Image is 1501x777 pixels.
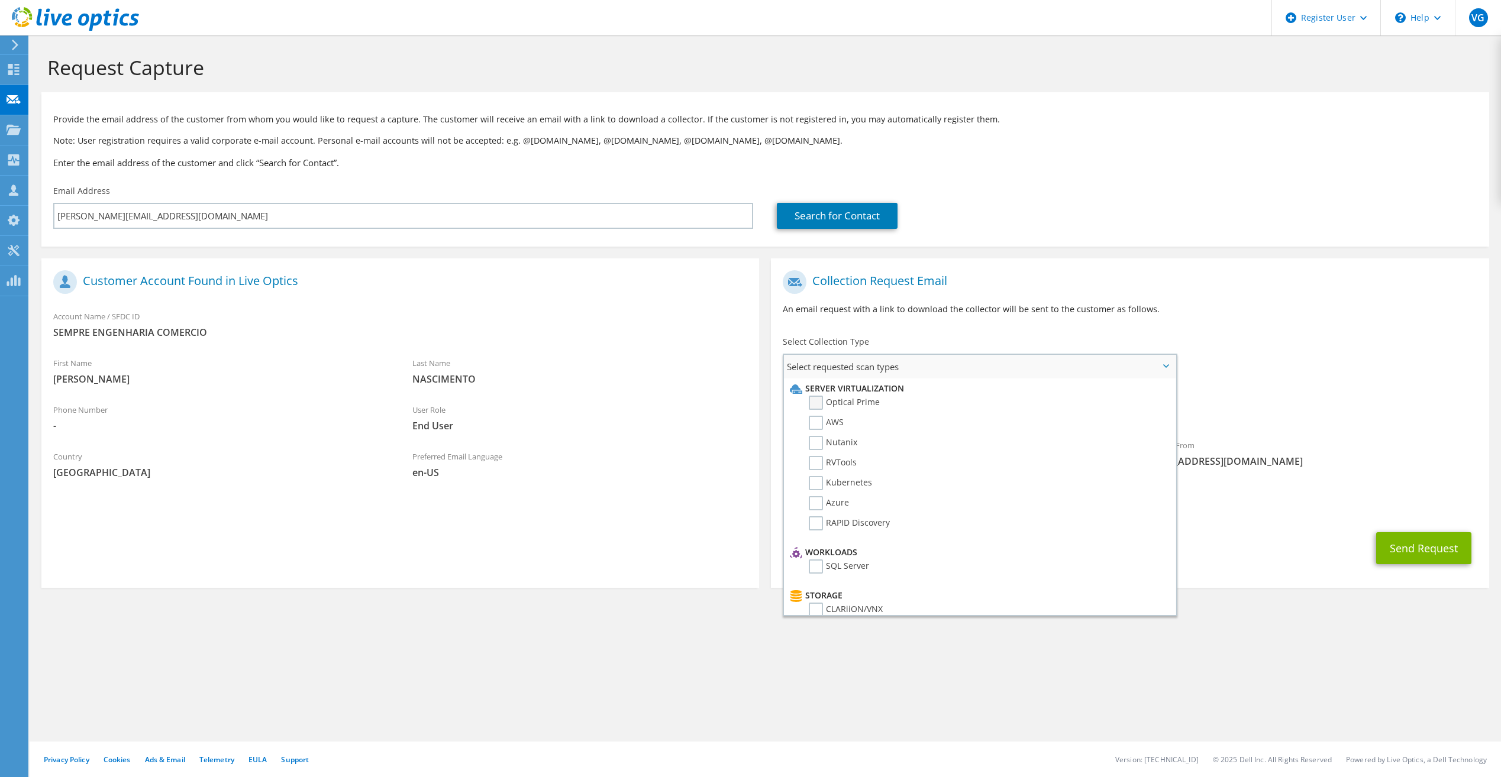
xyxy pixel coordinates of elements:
[1376,532,1471,564] button: Send Request
[783,303,1477,316] p: An email request with a link to download the collector will be sent to the customer as follows.
[401,397,760,438] div: User Role
[412,466,748,479] span: en-US
[787,545,1169,559] li: Workloads
[1213,755,1332,765] li: © 2025 Dell Inc. All Rights Reserved
[53,373,389,386] span: [PERSON_NAME]
[1142,455,1477,468] span: [EMAIL_ADDRESS][DOMAIN_NAME]
[809,516,890,530] label: RAPID Discovery
[1115,755,1199,765] li: Version: [TECHNICAL_ID]
[53,326,747,339] span: SEMPRE ENGENHARIA COMERCIO
[809,436,857,450] label: Nutanix
[1346,755,1487,765] li: Powered by Live Optics, a Dell Technology
[44,755,89,765] a: Privacy Policy
[41,351,401,391] div: First Name
[199,755,234,765] a: Telemetry
[1130,433,1489,474] div: Sender & From
[53,185,110,197] label: Email Address
[53,156,1477,169] h3: Enter the email address of the customer and click “Search for Contact”.
[41,444,401,485] div: Country
[771,383,1489,427] div: Requested Collections
[281,755,309,765] a: Support
[787,588,1169,603] li: Storage
[809,476,872,490] label: Kubernetes
[809,396,880,410] label: Optical Prime
[145,755,185,765] a: Ads & Email
[809,603,883,617] label: CLARiiON/VNX
[41,397,401,438] div: Phone Number
[1395,12,1406,23] svg: \n
[809,559,869,574] label: SQL Server
[783,270,1471,294] h1: Collection Request Email
[784,355,1175,378] span: Select requested scan types
[809,456,857,470] label: RVTools
[777,203,898,229] a: Search for Contact
[412,419,748,432] span: End User
[53,270,741,294] h1: Customer Account Found in Live Optics
[771,480,1489,520] div: CC & Reply To
[401,351,760,391] div: Last Name
[53,419,389,432] span: -
[787,381,1169,396] li: Server Virtualization
[53,134,1477,147] p: Note: User registration requires a valid corporate e-mail account. Personal e-mail accounts will ...
[401,444,760,485] div: Preferred Email Language
[47,55,1477,80] h1: Request Capture
[783,336,869,348] label: Select Collection Type
[771,433,1130,474] div: To
[104,755,131,765] a: Cookies
[53,113,1477,126] p: Provide the email address of the customer from whom you would like to request a capture. The cust...
[412,373,748,386] span: NASCIMENTO
[53,466,389,479] span: [GEOGRAPHIC_DATA]
[809,496,849,510] label: Azure
[248,755,267,765] a: EULA
[809,416,844,430] label: AWS
[1469,8,1488,27] span: VG
[41,304,759,345] div: Account Name / SFDC ID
